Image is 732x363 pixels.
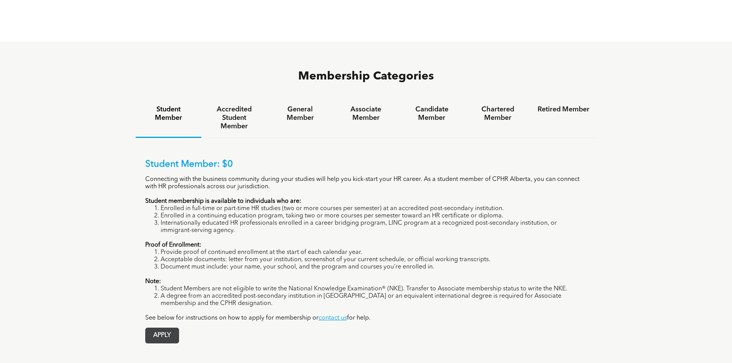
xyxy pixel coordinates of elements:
strong: Student membership is available to individuals who are: [145,198,301,204]
strong: Note: [145,278,161,285]
span: APPLY [146,328,179,343]
h4: Student Member [143,105,194,122]
li: Internationally educated HR professionals enrolled in a career bridging program, LINC program at ... [161,220,587,234]
p: Connecting with the business community during your studies will help you kick-start your HR caree... [145,176,587,191]
h4: Candidate Member [406,105,458,122]
p: Student Member: $0 [145,159,587,170]
li: Enrolled in a continuing education program, taking two or more courses per semester toward an HR ... [161,212,587,220]
li: Acceptable documents: letter from your institution, screenshot of your current schedule, or offic... [161,256,587,264]
li: A degree from an accredited post-secondary institution in [GEOGRAPHIC_DATA] or an equivalent inte... [161,293,587,307]
h4: Chartered Member [472,105,524,122]
li: Student Members are not eligible to write the National Knowledge Examination® (NKE). Transfer to ... [161,285,587,293]
h4: Accredited Student Member [208,105,260,131]
span: Membership Categories [298,71,434,82]
a: APPLY [145,328,179,343]
a: contact us [319,315,347,321]
li: Provide proof of continued enrollment at the start of each calendar year. [161,249,587,256]
li: Document must include: your name, your school, and the program and courses you’re enrolled in. [161,264,587,271]
strong: Proof of Enrollment: [145,242,201,248]
h4: General Member [274,105,326,122]
p: See below for instructions on how to apply for membership or for help. [145,315,587,322]
h4: Retired Member [538,105,589,114]
h4: Associate Member [340,105,392,122]
li: Enrolled in full-time or part-time HR studies (two or more courses per semester) at an accredited... [161,205,587,212]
